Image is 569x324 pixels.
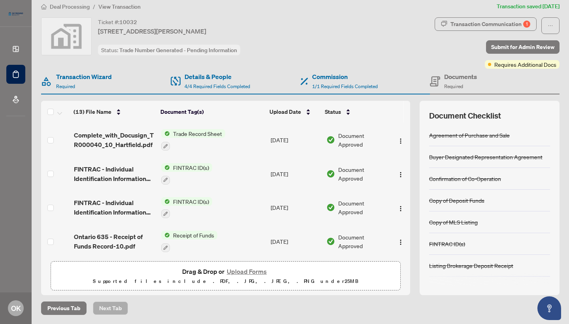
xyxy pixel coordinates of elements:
div: Transaction Communication [450,18,530,30]
img: Document Status [326,237,335,246]
span: Trade Number Generated - Pending Information [119,47,237,54]
img: Document Status [326,170,335,178]
div: Copy of MLS Listing [429,218,478,226]
div: 1 [523,21,530,28]
span: Required [56,83,75,89]
li: / [93,2,95,11]
div: Ticket #: [98,17,137,26]
span: Upload Date [269,107,301,116]
span: Document Checklist [429,110,501,121]
button: Status IconFINTRAC ID(s) [161,163,212,185]
img: Status Icon [161,231,170,239]
button: Logo [394,134,407,146]
article: Transaction saved [DATE] [497,2,560,11]
span: [STREET_ADDRESS][PERSON_NAME] [98,26,206,36]
img: Logo [398,171,404,178]
img: Document Status [326,203,335,212]
img: Logo [398,138,404,144]
div: FINTRAC ID(s) [429,239,465,248]
span: FINTRAC ID(s) [170,197,212,206]
td: [DATE] [268,157,323,191]
img: Status Icon [161,129,170,138]
span: Complete_with_Docusign_TR000040_10_Hartfield.pdf [74,130,155,149]
span: Document Approved [338,233,388,250]
div: Listing Brokerage Deposit Receipt [429,261,513,270]
img: Logo [398,239,404,245]
span: Drag & Drop or [182,266,269,277]
div: Copy of Deposit Funds [429,196,484,205]
span: FINTRAC ID(s) [170,163,212,172]
span: Document Approved [338,131,388,149]
button: Next Tab [93,301,128,315]
button: Logo [394,168,407,180]
img: logo [6,10,25,18]
h4: Documents [444,72,477,81]
span: Previous Tab [47,302,80,315]
div: Confirmation of Co-Operation [429,174,501,183]
button: Upload Forms [224,266,269,277]
img: Document Status [326,136,335,144]
th: Status [322,101,389,123]
button: Transaction Communication1 [435,17,537,31]
th: Document Tag(s) [157,101,266,123]
span: Document Approved [338,199,388,216]
div: Agreement of Purchase and Sale [429,131,510,139]
span: Submit for Admin Review [491,41,554,53]
div: Buyer Designated Representation Agreement [429,153,543,161]
img: Status Icon [161,163,170,172]
span: Trade Record Sheet [170,129,225,138]
td: [DATE] [268,123,323,157]
span: 4/4 Required Fields Completed [185,83,250,89]
span: Status [325,107,341,116]
span: OK [11,303,21,314]
span: ellipsis [548,23,553,28]
span: Requires Additional Docs [494,60,556,69]
span: 1/1 Required Fields Completed [312,83,378,89]
h4: Details & People [185,72,250,81]
span: Ontario 635 - Receipt of Funds Record-10.pdf [74,232,155,251]
span: 10032 [119,19,137,26]
div: Status: [98,45,240,55]
button: Status IconFINTRAC ID(s) [161,197,212,219]
span: FINTRAC - Individual Identification Information Record - CREA-16.pdf [74,164,155,183]
span: Drag & Drop orUpload FormsSupported files include .PDF, .JPG, .JPEG, .PNG under25MB [51,262,400,291]
h4: Transaction Wizard [56,72,112,81]
img: svg%3e [41,18,91,55]
img: Logo [398,205,404,212]
span: home [41,4,47,9]
button: Logo [394,201,407,214]
button: Status IconReceipt of Funds [161,231,217,252]
span: Receipt of Funds [170,231,217,239]
td: [DATE] [268,191,323,225]
span: FINTRAC - Individual Identification Information Record - CREA-17.pdf [74,198,155,217]
span: Document Approved [338,165,388,183]
button: Open asap [537,296,561,320]
th: Upload Date [266,101,322,123]
button: Submit for Admin Review [486,40,560,54]
span: View Transaction [98,3,141,10]
p: Supported files include .PDF, .JPG, .JPEG, .PNG under 25 MB [56,277,396,286]
th: (13) File Name [70,101,157,123]
span: Deal Processing [50,3,90,10]
button: Status IconTrade Record Sheet [161,129,225,151]
span: Required [444,83,463,89]
button: Previous Tab [41,301,87,315]
td: [DATE] [268,224,323,258]
img: Status Icon [161,197,170,206]
h4: Commission [312,72,378,81]
button: Logo [394,235,407,248]
span: (13) File Name [73,107,111,116]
